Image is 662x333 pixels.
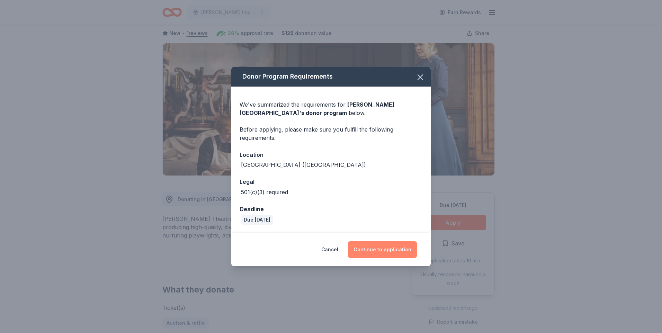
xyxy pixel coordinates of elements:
div: 501(c)(3) required [241,188,288,196]
div: Deadline [240,205,422,214]
div: We've summarized the requirements for below. [240,100,422,117]
div: Before applying, please make sure you fulfill the following requirements: [240,125,422,142]
button: Continue to application [348,241,417,258]
div: Due [DATE] [241,215,273,225]
div: Donor Program Requirements [231,67,431,87]
button: Cancel [321,241,338,258]
div: Location [240,150,422,159]
div: [GEOGRAPHIC_DATA] ([GEOGRAPHIC_DATA]) [241,161,366,169]
div: Legal [240,177,422,186]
